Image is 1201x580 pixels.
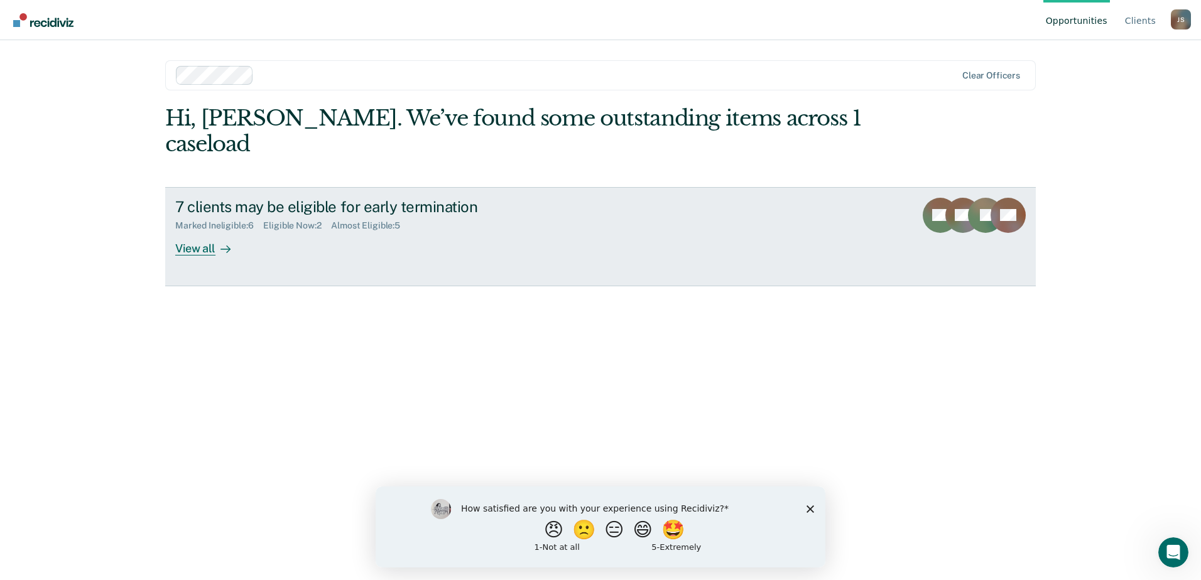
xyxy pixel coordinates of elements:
div: View all [175,231,246,255]
img: Recidiviz [13,13,73,27]
div: Hi, [PERSON_NAME]. We’ve found some outstanding items across 1 caseload [165,105,862,157]
div: Almost Eligible : 5 [331,220,410,231]
iframe: Survey by Kim from Recidiviz [376,486,825,567]
div: 7 clients may be eligible for early termination [175,198,616,216]
button: Profile dropdown button [1171,9,1191,30]
a: 7 clients may be eligible for early terminationMarked Ineligible:6Eligible Now:2Almost Eligible:5... [165,187,1036,286]
div: J S [1171,9,1191,30]
iframe: Intercom live chat [1158,537,1188,567]
div: Marked Ineligible : 6 [175,220,263,231]
div: Clear officers [962,70,1020,81]
div: Eligible Now : 2 [263,220,331,231]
